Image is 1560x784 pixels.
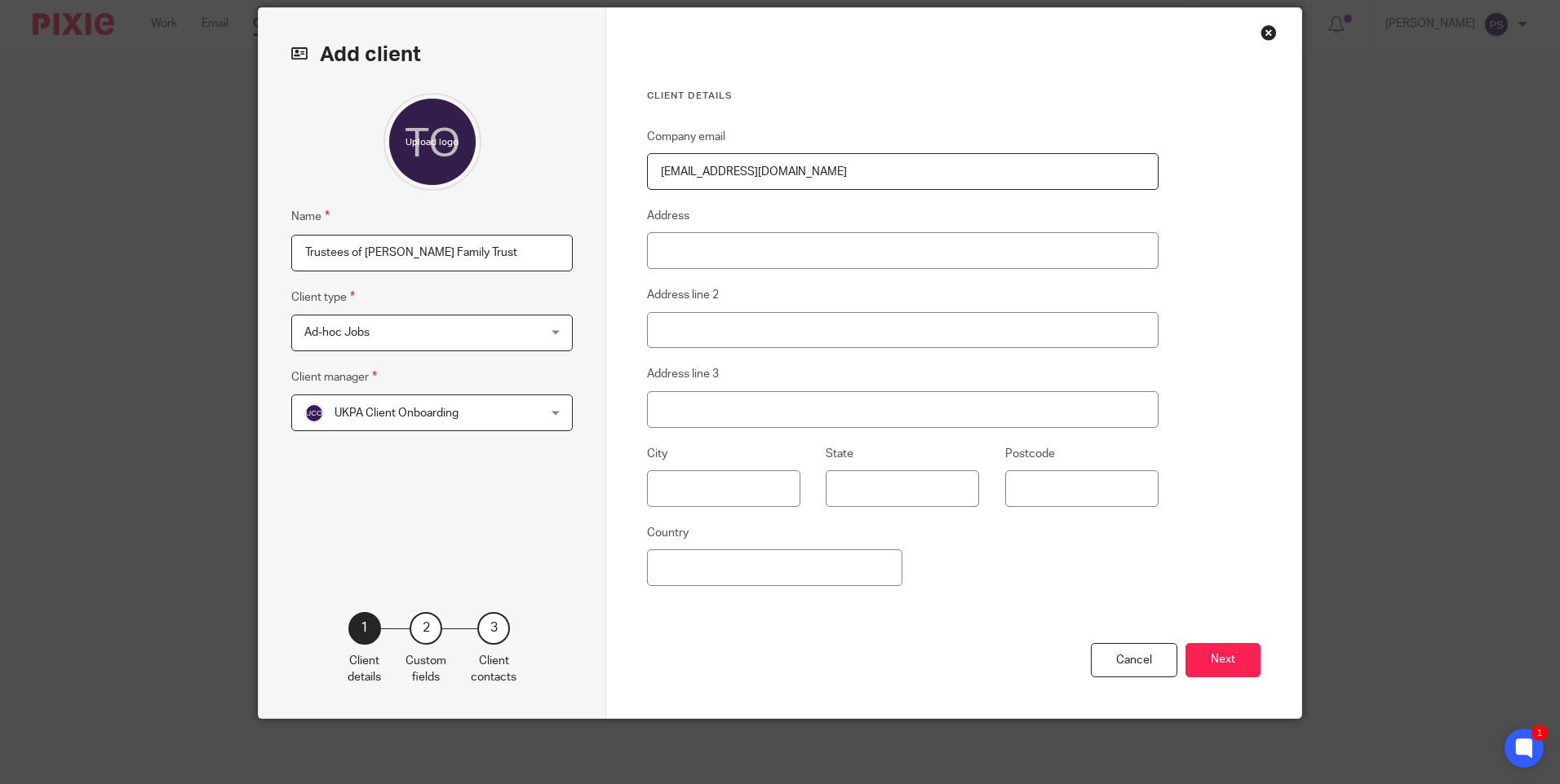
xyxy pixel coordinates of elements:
[471,653,516,686] p: Client contacts
[647,366,719,382] label: Address line 3
[304,403,324,423] img: svg%3E
[348,653,381,686] p: Client details
[1186,643,1261,678] button: Next
[291,207,330,226] label: Name
[647,287,719,303] label: Address line 2
[348,612,381,645] div: 1
[647,90,1159,103] h3: Client details
[410,612,442,645] div: 2
[291,368,377,386] label: Client manager
[406,653,446,686] p: Custom fields
[304,327,370,338] span: Ad-hoc Jobs
[826,446,853,462] label: State
[1091,643,1177,678] div: Cancel
[1005,446,1055,462] label: Postcode
[477,612,510,645] div: 3
[1261,24,1277,41] div: Close this dialog window
[647,446,667,462] label: City
[1531,725,1548,741] div: 1
[291,288,355,306] label: Client type
[647,525,689,541] label: Country
[647,129,725,145] label: Company email
[335,407,459,419] span: UKPA Client Onboarding
[647,208,689,224] label: Address
[291,41,573,68] h2: Add client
